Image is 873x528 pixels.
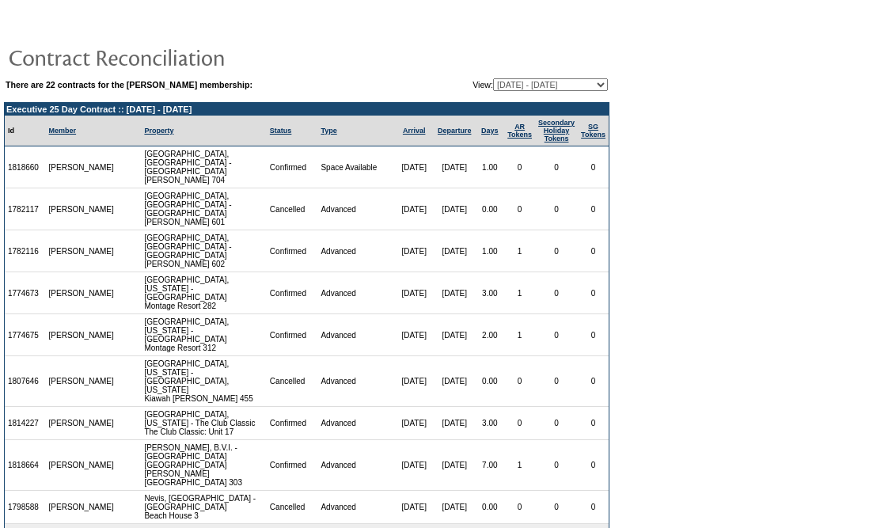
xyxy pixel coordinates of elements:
td: Executive 25 Day Contract :: [DATE] - [DATE] [5,103,609,116]
td: 1814227 [5,407,46,440]
td: [PERSON_NAME] [46,314,118,356]
td: Space Available [317,146,394,188]
td: Confirmed [267,407,318,440]
td: 0.00 [476,491,505,524]
td: Confirmed [267,314,318,356]
a: Departure [438,127,472,135]
a: Days [481,127,499,135]
td: 0 [535,440,578,491]
a: SGTokens [581,123,605,139]
td: [DATE] [394,146,433,188]
td: 0 [535,230,578,272]
td: [DATE] [394,440,433,491]
td: [PERSON_NAME] [46,146,118,188]
td: [DATE] [394,314,433,356]
td: [GEOGRAPHIC_DATA], [US_STATE] - [GEOGRAPHIC_DATA], [US_STATE] Kiawah [PERSON_NAME] 455 [141,356,266,407]
td: 0 [504,188,535,230]
a: ARTokens [507,123,532,139]
td: Advanced [317,230,394,272]
td: 0 [578,491,609,524]
td: Confirmed [267,146,318,188]
td: [PERSON_NAME] [46,407,118,440]
td: 0 [535,272,578,314]
td: [DATE] [434,407,476,440]
td: [DATE] [434,491,476,524]
td: 1 [504,440,535,491]
td: [DATE] [394,230,433,272]
td: [DATE] [394,188,433,230]
td: 1798588 [5,491,46,524]
td: Advanced [317,440,394,491]
td: 0 [535,407,578,440]
td: 0.00 [476,188,505,230]
td: Cancelled [267,491,318,524]
td: [PERSON_NAME] [46,272,118,314]
td: 3.00 [476,407,505,440]
td: 0 [578,146,609,188]
td: 0 [578,188,609,230]
td: Id [5,116,46,146]
td: [PERSON_NAME] [46,491,118,524]
td: [DATE] [434,314,476,356]
td: 1807646 [5,356,46,407]
td: Cancelled [267,188,318,230]
td: 0 [535,146,578,188]
td: Confirmed [267,440,318,491]
td: [DATE] [434,188,476,230]
td: [PERSON_NAME], B.V.I. - [GEOGRAPHIC_DATA] [GEOGRAPHIC_DATA][PERSON_NAME] [GEOGRAPHIC_DATA] 303 [141,440,266,491]
td: [GEOGRAPHIC_DATA], [US_STATE] - [GEOGRAPHIC_DATA] Montage Resort 282 [141,272,266,314]
td: 0 [578,272,609,314]
td: 1782116 [5,230,46,272]
td: 1818660 [5,146,46,188]
td: 0 [578,314,609,356]
td: [DATE] [434,440,476,491]
a: Status [270,127,292,135]
td: [GEOGRAPHIC_DATA], [GEOGRAPHIC_DATA] - [GEOGRAPHIC_DATA] [PERSON_NAME] 601 [141,188,266,230]
td: [DATE] [394,491,433,524]
td: Nevis, [GEOGRAPHIC_DATA] - [GEOGRAPHIC_DATA] Beach House 3 [141,491,266,524]
td: Confirmed [267,272,318,314]
td: 0 [535,491,578,524]
td: 0 [578,230,609,272]
td: 0 [535,188,578,230]
td: Advanced [317,356,394,407]
td: 0.00 [476,356,505,407]
td: 1 [504,230,535,272]
td: 1 [504,272,535,314]
td: 0 [535,356,578,407]
td: [PERSON_NAME] [46,356,118,407]
td: Confirmed [267,230,318,272]
td: 0 [504,407,535,440]
td: [DATE] [394,272,433,314]
td: Advanced [317,188,394,230]
td: 1.00 [476,146,505,188]
td: [DATE] [434,230,476,272]
td: 0 [504,146,535,188]
td: 3.00 [476,272,505,314]
td: 0 [535,314,578,356]
td: 1774675 [5,314,46,356]
td: [GEOGRAPHIC_DATA], [US_STATE] - [GEOGRAPHIC_DATA] Montage Resort 312 [141,314,266,356]
td: Cancelled [267,356,318,407]
a: Member [49,127,77,135]
td: 0 [578,356,609,407]
a: Property [144,127,173,135]
td: 0 [578,407,609,440]
td: View: [395,78,608,91]
a: Secondary HolidayTokens [538,119,575,142]
td: [GEOGRAPHIC_DATA], [GEOGRAPHIC_DATA] - [GEOGRAPHIC_DATA] [PERSON_NAME] 704 [141,146,266,188]
td: 2.00 [476,314,505,356]
td: [GEOGRAPHIC_DATA], [US_STATE] - The Club Classic The Club Classic: Unit 17 [141,407,266,440]
td: Advanced [317,314,394,356]
td: 0 [578,440,609,491]
td: 1818664 [5,440,46,491]
td: Advanced [317,407,394,440]
td: 0 [504,356,535,407]
td: [PERSON_NAME] [46,188,118,230]
td: [DATE] [394,407,433,440]
td: 0 [504,491,535,524]
td: 1782117 [5,188,46,230]
td: 1 [504,314,535,356]
td: [DATE] [394,356,433,407]
td: 1.00 [476,230,505,272]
